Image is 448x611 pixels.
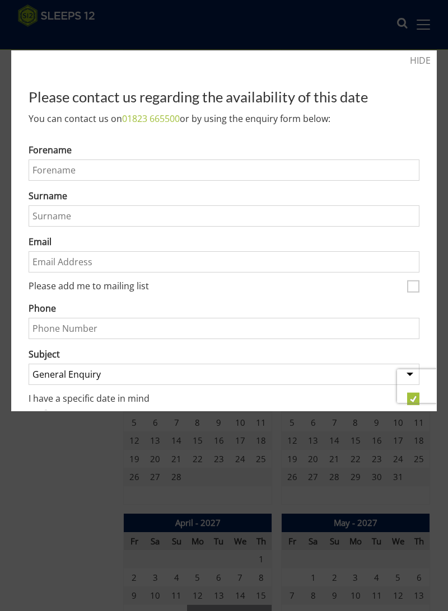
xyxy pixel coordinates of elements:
[29,393,403,406] label: I have a specific date in mind
[29,205,419,227] input: Surname
[29,89,419,105] h2: Please contact us regarding the availability of this date
[29,302,419,315] label: Phone
[410,54,431,67] a: HIDE
[29,318,419,339] input: Phone Number
[29,281,403,293] label: Please add me to mailing list
[29,251,419,272] input: Email Address
[29,159,419,181] input: Forename
[29,112,419,125] p: You can contact us on or by using the enquiry form below:
[29,143,419,157] label: Forename
[29,347,419,361] label: Subject
[29,189,419,203] label: Surname
[122,112,180,125] a: 01823 665500
[29,235,419,248] label: Email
